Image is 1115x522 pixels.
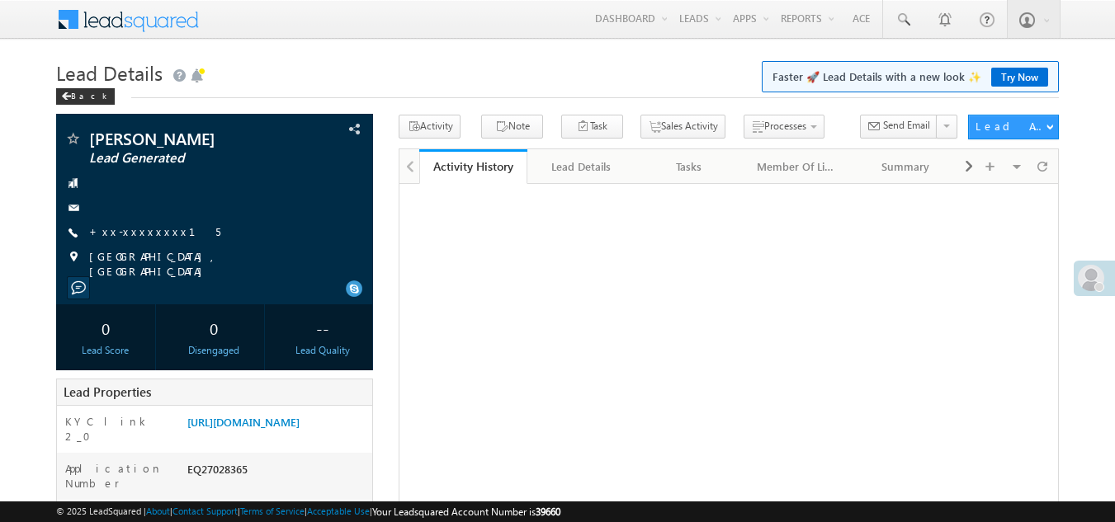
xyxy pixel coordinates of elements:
a: Member Of Lists [744,149,852,184]
div: Lead Details [541,157,621,176]
button: Task [561,115,623,139]
div: Lead Actions [976,119,1046,134]
a: Tasks [635,149,744,184]
button: Note [481,115,543,139]
div: 0 [168,313,260,343]
a: Contact Support [172,506,238,516]
div: 0 [60,313,152,343]
div: Lead Score [60,343,152,358]
label: KYC link 2_0 [65,414,172,444]
a: Terms of Service [240,506,305,516]
a: Activity History [419,149,527,184]
div: Tasks [649,157,729,176]
button: Processes [744,115,824,139]
div: Summary [865,157,945,176]
div: Back [56,88,115,105]
button: Activity [399,115,461,139]
div: Lead Quality [276,343,368,358]
span: Send Email [883,118,930,133]
span: Faster 🚀 Lead Details with a new look ✨ [772,68,1048,85]
span: [PERSON_NAME] [89,130,285,147]
div: -- [276,313,368,343]
span: Processes [764,120,806,132]
span: [GEOGRAPHIC_DATA], [GEOGRAPHIC_DATA] [89,249,345,279]
div: Member Of Lists [757,157,837,176]
span: Lead Details [56,59,163,86]
span: Your Leadsquared Account Number is [372,506,560,518]
button: Lead Actions [968,115,1059,139]
button: Send Email [860,115,938,139]
a: Lead Details [527,149,635,184]
a: Try Now [991,68,1048,87]
button: Sales Activity [640,115,725,139]
a: [URL][DOMAIN_NAME] [187,415,300,429]
a: Acceptable Use [307,506,370,516]
a: +xx-xxxxxxxx15 [89,224,220,238]
span: © 2025 LeadSquared | | | | | [56,504,560,520]
a: Back [56,87,123,101]
span: 39660 [536,506,560,518]
a: About [146,506,170,516]
div: EQ27028365 [183,461,373,484]
span: Lead Generated [89,150,285,167]
span: Lead Properties [64,383,151,400]
a: Summary [852,149,960,184]
div: Disengaged [168,343,260,358]
label: Application Number [65,461,172,491]
div: Activity History [432,158,515,174]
